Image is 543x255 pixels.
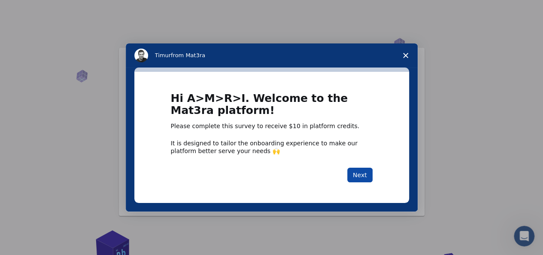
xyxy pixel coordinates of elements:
[394,43,418,68] span: Close survey
[347,168,373,182] button: Next
[171,122,373,131] div: Please complete this survey to receive $10 in platform credits.
[155,52,171,58] span: Timur
[171,52,205,58] span: from Mat3ra
[134,49,148,62] img: Profile image for Timur
[171,92,373,122] h1: Hi A>M>R>I. Welcome to the Mat3ra platform!
[17,6,48,14] span: Support
[171,139,373,155] div: It is designed to tailor the onboarding experience to make our platform better serve your needs 🙌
